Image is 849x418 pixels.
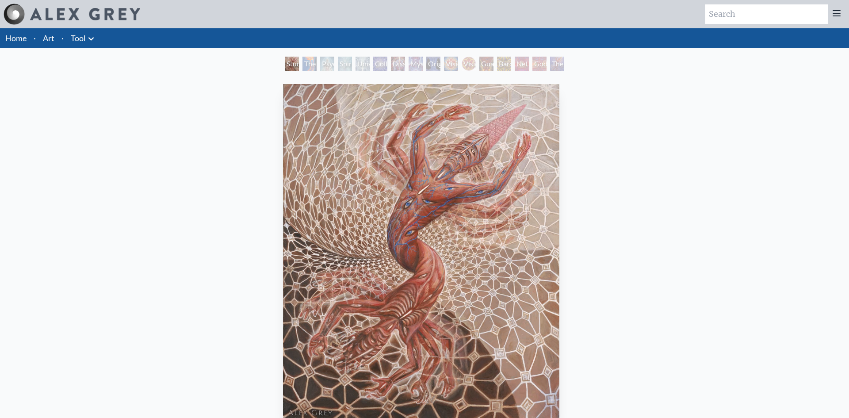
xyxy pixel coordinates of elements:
div: Net of Being [515,57,529,71]
input: Search [705,4,828,24]
div: Vision [PERSON_NAME] [462,57,476,71]
div: Bardo Being [497,57,511,71]
div: Mystic Eye [409,57,423,71]
li: · [58,28,67,48]
a: Home [5,33,27,43]
div: Godself [532,57,547,71]
div: Study for the Great Turn [285,57,299,71]
a: Tool [71,32,86,44]
div: Collective Vision [373,57,387,71]
li: · [30,28,39,48]
div: Spiritual Energy System [338,57,352,71]
div: The Torch [302,57,317,71]
div: Psychic Energy System [320,57,334,71]
div: Original Face [426,57,440,71]
div: Universal Mind Lattice [356,57,370,71]
div: Guardian of Infinite Vision [479,57,493,71]
div: Vision Crystal [444,57,458,71]
a: Art [43,32,54,44]
div: Dissectional Art for Tool's Lateralus CD [391,57,405,71]
div: The Great Turn [550,57,564,71]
